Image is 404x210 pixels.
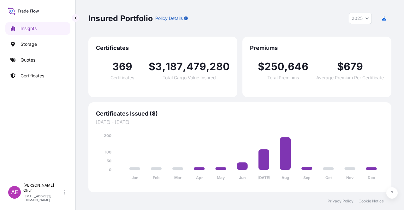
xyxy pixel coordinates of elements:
tspan: 200 [104,133,111,138]
a: Certificates [5,69,70,82]
a: Insights [5,22,70,35]
tspan: Feb [153,175,160,180]
tspan: [DATE] [258,175,270,180]
span: Certificates Issued ($) [96,110,384,117]
span: 679 [344,62,363,72]
tspan: 100 [105,150,111,154]
tspan: May [217,175,225,180]
span: Total Premiums [267,75,299,80]
tspan: Apr [196,175,203,180]
span: AE [11,189,18,195]
p: Certificates [21,73,44,79]
span: 280 [210,62,230,72]
span: , [162,62,166,72]
button: Year Selector [349,13,372,24]
span: , [206,62,210,72]
a: Storage [5,38,70,51]
span: 479 [187,62,206,72]
tspan: Oct [325,175,332,180]
a: Quotes [5,54,70,66]
tspan: 0 [109,167,111,172]
span: Premiums [250,44,384,52]
p: Quotes [21,57,35,63]
span: Certificates [110,75,134,80]
span: Certificates [96,44,230,52]
tspan: Aug [282,175,289,180]
span: Average Premium Per Certificate [316,75,384,80]
span: , [183,62,186,72]
tspan: 50 [107,159,111,163]
span: $ [258,62,264,72]
span: $ [337,62,344,72]
tspan: Dec [368,175,375,180]
span: $ [149,62,155,72]
span: 369 [112,62,133,72]
tspan: Sep [303,175,311,180]
span: 646 [288,62,308,72]
span: 187 [166,62,183,72]
a: Privacy Policy [328,199,353,204]
p: Storage [21,41,37,47]
a: Cookie Notice [359,199,384,204]
tspan: Nov [346,175,354,180]
tspan: Jun [239,175,246,180]
p: Insights [21,25,37,32]
span: 3 [155,62,162,72]
span: Total Cargo Value Insured [163,75,216,80]
p: [PERSON_NAME] Okur [23,183,62,193]
span: , [284,62,288,72]
span: [DATE] - [DATE] [96,119,384,125]
p: Policy Details [155,15,183,21]
tspan: Jan [132,175,138,180]
span: 250 [264,62,284,72]
p: [EMAIL_ADDRESS][DOMAIN_NAME] [23,194,62,202]
span: 2025 [352,15,363,21]
tspan: Mar [174,175,181,180]
p: Insured Portfolio [88,13,153,23]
